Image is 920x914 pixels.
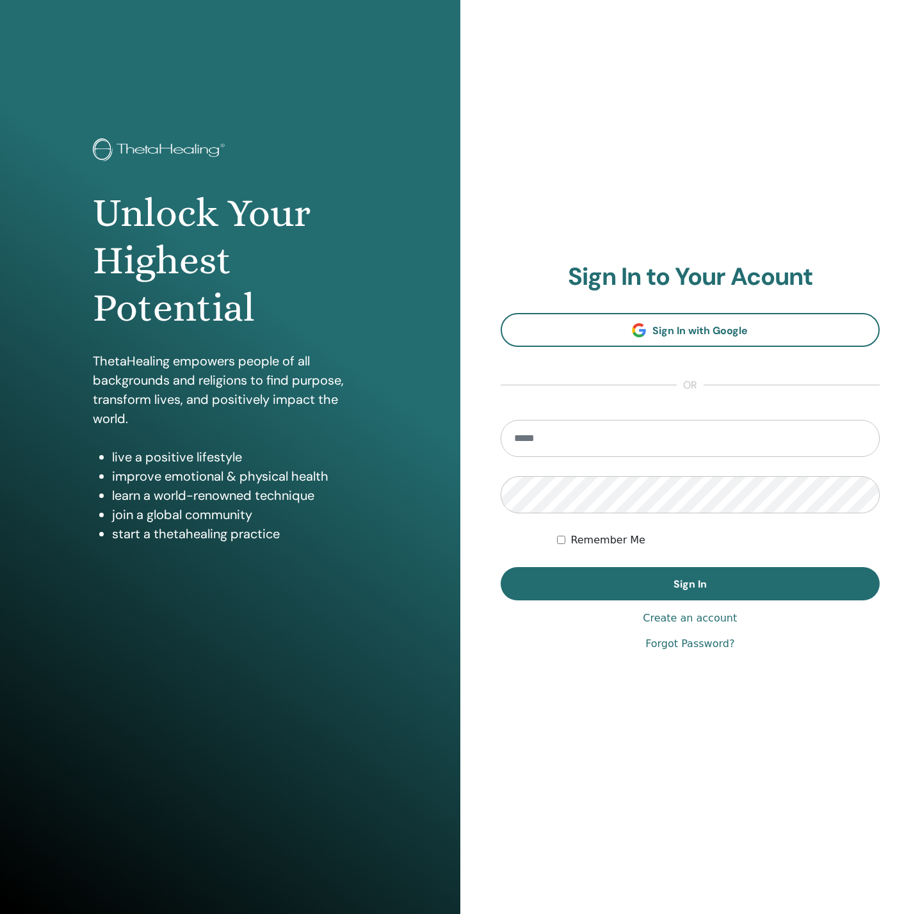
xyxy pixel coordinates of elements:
[645,636,734,652] a: Forgot Password?
[501,262,880,292] h2: Sign In to Your Acount
[557,533,880,548] div: Keep me authenticated indefinitely or until I manually logout
[112,505,367,524] li: join a global community
[570,533,645,548] label: Remember Me
[501,313,880,347] a: Sign In with Google
[112,467,367,486] li: improve emotional & physical health
[112,486,367,505] li: learn a world-renowned technique
[677,378,704,393] span: or
[93,351,367,428] p: ThetaHealing empowers people of all backgrounds and religions to find purpose, transform lives, a...
[501,567,880,600] button: Sign In
[112,524,367,543] li: start a thetahealing practice
[674,577,707,591] span: Sign In
[112,447,367,467] li: live a positive lifestyle
[643,611,737,626] a: Create an account
[93,189,367,332] h1: Unlock Your Highest Potential
[652,324,748,337] span: Sign In with Google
